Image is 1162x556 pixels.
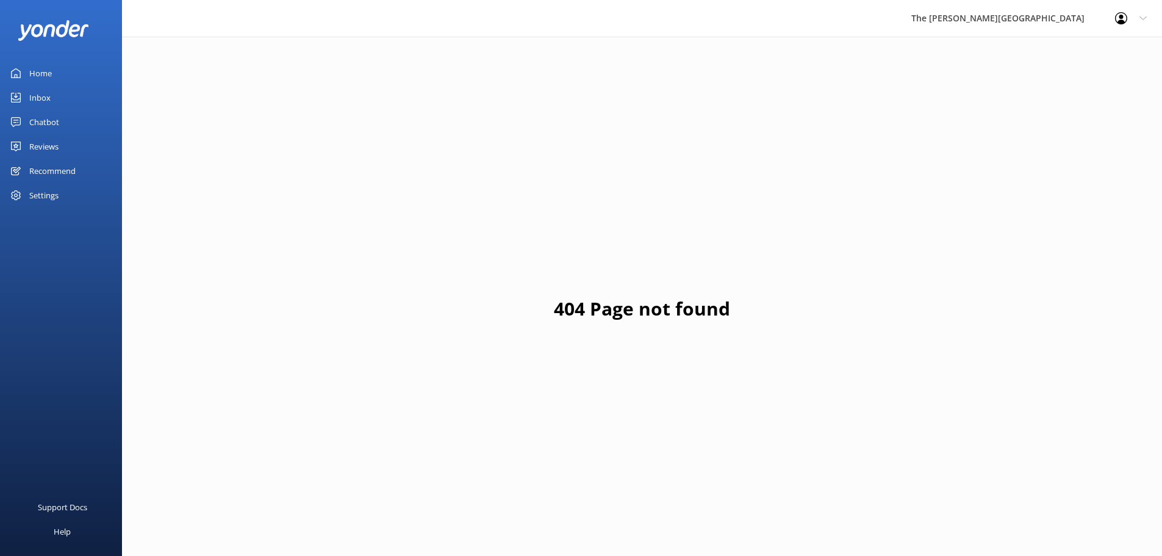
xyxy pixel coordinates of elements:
div: Chatbot [29,110,59,134]
div: Reviews [29,134,59,159]
h1: 404 Page not found [554,294,730,323]
div: Recommend [29,159,76,183]
div: Settings [29,183,59,208]
div: Help [54,519,71,544]
div: Support Docs [38,495,87,519]
img: yonder-white-logo.png [18,20,88,40]
div: Home [29,61,52,85]
div: Inbox [29,85,51,110]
